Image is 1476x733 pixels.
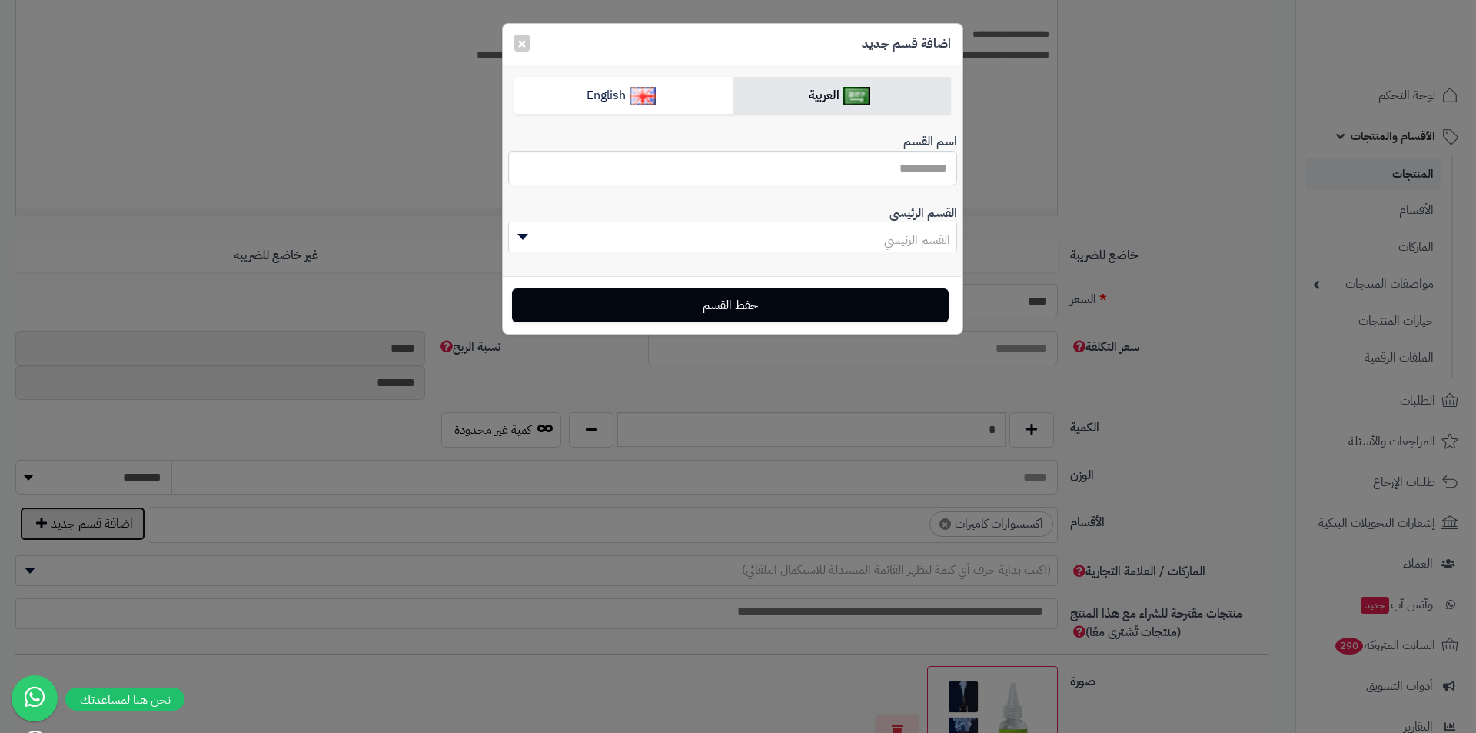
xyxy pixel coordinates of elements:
label: اسم القسم [903,126,957,151]
span: القسم الرئيسي [884,231,950,249]
a: English [514,77,733,115]
label: القسم الرئيسي [889,198,957,222]
button: حفظ القسم [512,288,949,322]
a: العربية [733,77,951,115]
img: العربية [843,87,870,105]
img: English [630,87,657,105]
button: × [514,35,530,52]
h4: اضافة قسم جديد [862,35,951,53]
